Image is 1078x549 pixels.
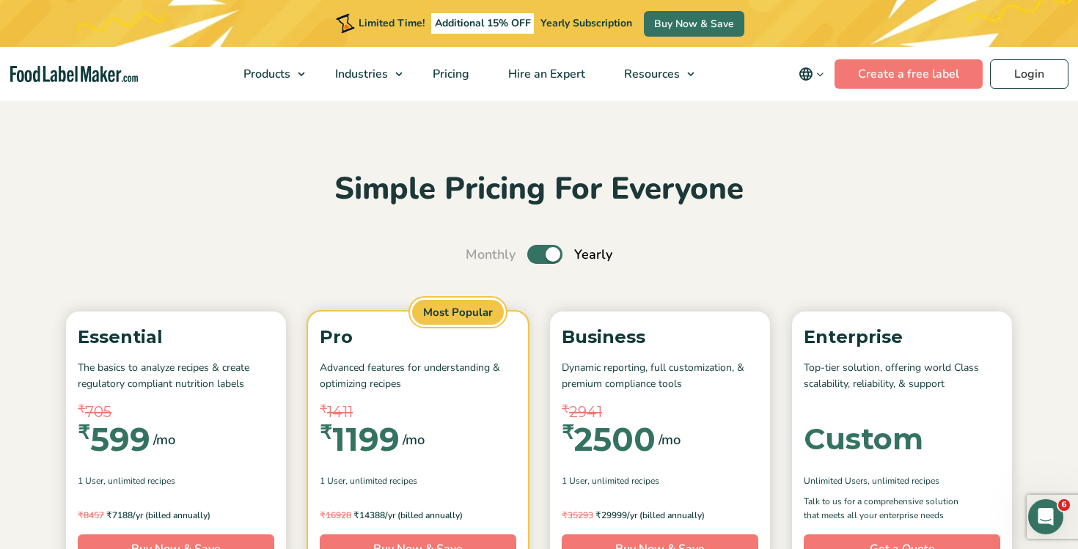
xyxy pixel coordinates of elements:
[562,509,568,520] span: ₹
[562,401,569,418] span: ₹
[804,474,868,487] span: Unlimited Users
[804,323,1000,351] p: Enterprise
[85,401,111,423] span: 705
[78,509,104,521] del: 8457
[659,430,681,450] span: /mo
[562,474,587,487] span: 1 User
[527,245,562,264] label: Toggle
[569,401,602,423] span: 2941
[562,323,758,351] p: Business
[59,169,1019,210] h2: Simple Pricing For Everyone
[331,66,389,82] span: Industries
[78,509,84,520] span: ₹
[1028,499,1063,534] iframe: Intercom live chat
[345,474,417,487] span: , Unlimited Recipes
[804,495,972,523] p: Talk to us for a comprehensive solution that meets all your enterprise needs
[106,509,112,520] span: ₹
[320,509,351,521] del: 16928
[431,13,535,34] span: Additional 15% OFF
[504,66,587,82] span: Hire an Expert
[644,11,744,37] a: Buy Now & Save
[595,509,601,520] span: ₹
[414,47,485,101] a: Pricing
[562,360,758,393] p: Dynamic reporting, full customization, & premium compliance tools
[489,47,601,101] a: Hire an Expert
[320,474,345,487] span: 1 User
[562,509,593,521] del: 35293
[466,245,516,265] span: Monthly
[320,509,326,520] span: ₹
[78,423,90,442] span: ₹
[562,423,656,455] div: 2500
[153,430,175,450] span: /mo
[78,423,150,455] div: 599
[320,323,516,351] p: Pro
[316,47,410,101] a: Industries
[562,508,758,523] p: 29999/yr (billed annually)
[320,423,332,442] span: ₹
[868,474,939,487] span: , Unlimited Recipes
[1058,499,1070,511] span: 6
[78,360,274,393] p: The basics to analyze recipes & create regulatory compliant nutrition labels
[587,474,659,487] span: , Unlimited Recipes
[78,323,274,351] p: Essential
[224,47,312,101] a: Products
[410,298,506,328] span: Most Popular
[320,508,516,523] p: 14388/yr (billed annually)
[359,16,425,30] span: Limited Time!
[320,360,516,393] p: Advanced features for understanding & optimizing recipes
[562,423,574,442] span: ₹
[320,401,327,418] span: ₹
[605,47,702,101] a: Resources
[103,474,175,487] span: , Unlimited Recipes
[78,508,274,523] p: 7188/yr (billed annually)
[327,401,353,423] span: 1411
[320,423,400,455] div: 1199
[428,66,471,82] span: Pricing
[540,16,632,30] span: Yearly Subscription
[804,360,1000,393] p: Top-tier solution, offering world Class scalability, reliability, & support
[990,59,1068,89] a: Login
[353,509,359,520] span: ₹
[239,66,292,82] span: Products
[804,424,923,454] div: Custom
[403,430,425,450] span: /mo
[620,66,681,82] span: Resources
[78,401,85,418] span: ₹
[835,59,983,89] a: Create a free label
[574,245,612,265] span: Yearly
[78,474,103,487] span: 1 User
